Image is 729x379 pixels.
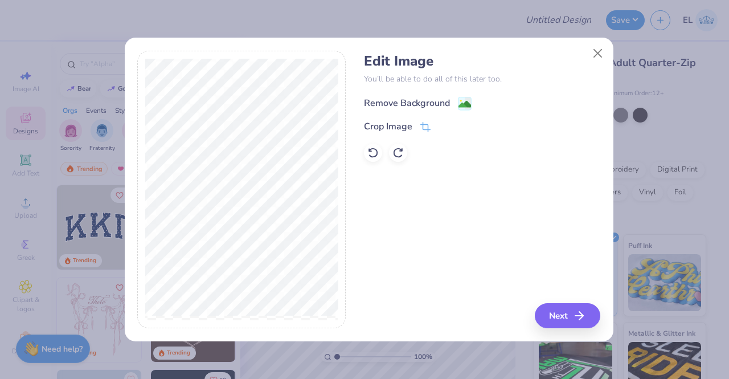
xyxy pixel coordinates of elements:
[535,303,600,328] button: Next
[364,96,450,110] div: Remove Background
[364,53,600,70] h4: Edit Image
[587,43,608,64] button: Close
[364,120,412,133] div: Crop Image
[364,73,600,85] p: You’ll be able to do all of this later too.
